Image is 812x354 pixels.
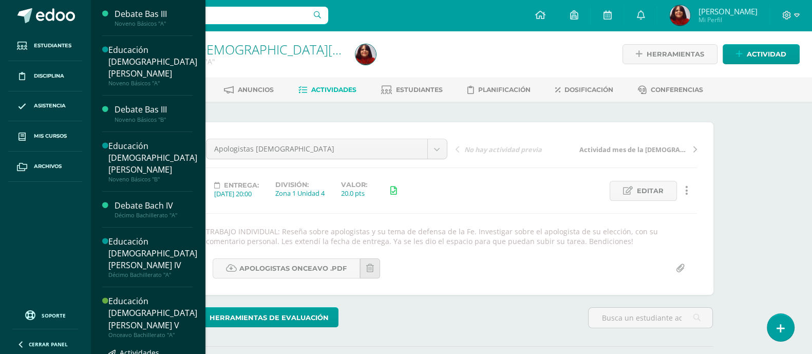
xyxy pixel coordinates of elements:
span: Estudiantes [396,86,443,94]
div: Educación [DEMOGRAPHIC_DATA][PERSON_NAME] [108,140,197,176]
span: Cerrar panel [29,341,68,348]
span: [PERSON_NAME] [698,6,757,16]
a: Debate Bas IIINoveno Básicos "A" [115,8,193,27]
div: 20.0 pts [341,189,367,198]
span: Mis cursos [34,132,67,140]
img: d248c094c19dab2ae85806b15bf65b8b.png [670,5,690,26]
div: Debate Bas III [115,104,193,116]
a: Asistencia [8,91,82,122]
a: Educación [DEMOGRAPHIC_DATA][PERSON_NAME]Noveno Básicos "A" [108,44,197,87]
div: Noveno Básicos "A" [115,20,193,27]
a: Educación [DEMOGRAPHIC_DATA][PERSON_NAME] V [129,41,437,58]
div: Noveno Básicos "B" [115,116,193,123]
span: No hay actividad previa [464,145,542,154]
a: Apologistas [DEMOGRAPHIC_DATA] [206,139,447,159]
span: Archivos [34,162,62,171]
a: Archivos [8,152,82,182]
div: Educación [DEMOGRAPHIC_DATA][PERSON_NAME] IV [108,236,197,271]
div: Debate Bach IV [115,200,193,212]
label: Valor: [341,181,367,189]
a: Educación [DEMOGRAPHIC_DATA][PERSON_NAME] IVDécimo Bachillerato "A" [108,236,197,278]
span: Asistencia [34,102,66,110]
div: Décimo Bachillerato "A" [115,212,193,219]
a: Apologistas onceavo .pdf [213,258,360,278]
span: Herramientas [647,45,704,64]
span: Estudiantes [34,42,71,50]
a: Disciplina [8,61,82,91]
a: Planificación [467,82,531,98]
a: Actividad mes de la [DEMOGRAPHIC_DATA] [576,144,697,154]
a: Educación [DEMOGRAPHIC_DATA][PERSON_NAME] VOnceavo Bachillerato "A" [108,295,197,338]
span: Apologistas [DEMOGRAPHIC_DATA] [214,139,420,159]
span: Actividades [311,86,356,94]
div: Noveno Básicos "B" [108,176,197,183]
a: Herramientas [622,44,717,64]
div: Décimo Bachillerato "A" [108,271,197,278]
div: Onceavo Bachillerato "A" [108,331,197,339]
label: División: [275,181,325,189]
a: Debate Bas IIINoveno Básicos "B" [115,104,193,123]
span: Herramientas de evaluación [210,308,329,327]
div: [DATE] 20:00 [214,189,259,198]
a: Actividad [723,44,800,64]
a: Conferencias [638,82,703,98]
div: TRABAJO INDIVIDUAL: Reseña sobre apologistas y su tema de defensa de la Fe. Investigar sobre el a... [202,227,701,246]
a: Mis cursos [8,121,82,152]
a: Anuncios [224,82,274,98]
span: Soporte [42,312,66,319]
span: Entrega: [224,181,259,189]
span: Mi Perfil [698,15,757,24]
a: Educación [DEMOGRAPHIC_DATA][PERSON_NAME]Noveno Básicos "B" [108,140,197,183]
div: Educación [DEMOGRAPHIC_DATA][PERSON_NAME] [108,44,197,80]
span: Anuncios [238,86,274,94]
a: Estudiantes [381,82,443,98]
h1: Educación Cristiana Bach V [129,42,343,57]
span: Conferencias [651,86,703,94]
span: Dosificación [564,86,613,94]
a: Actividades [298,82,356,98]
div: Onceavo Bachillerato 'A' [129,57,343,66]
input: Busca un estudiante aquí... [589,308,712,328]
a: Herramientas de evaluación [190,307,338,327]
a: Estudiantes [8,31,82,61]
img: d248c094c19dab2ae85806b15bf65b8b.png [355,44,376,65]
div: Debate Bas III [115,8,193,20]
span: Planificación [478,86,531,94]
a: Debate Bach IVDécimo Bachillerato "A" [115,200,193,219]
span: Disciplina [34,72,64,80]
span: Actividad [747,45,786,64]
div: Noveno Básicos "A" [108,80,197,87]
a: Dosificación [555,82,613,98]
span: Actividad mes de la [DEMOGRAPHIC_DATA] [579,145,688,154]
div: Zona 1 Unidad 4 [275,189,325,198]
span: Editar [637,181,664,200]
div: Educación [DEMOGRAPHIC_DATA][PERSON_NAME] V [108,295,197,331]
a: Soporte [12,308,78,322]
input: Busca un usuario... [97,7,328,24]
